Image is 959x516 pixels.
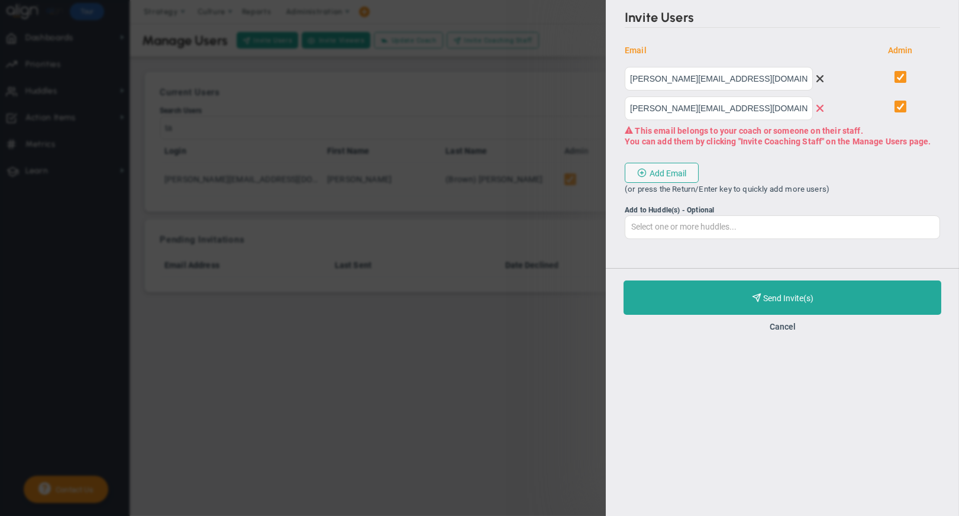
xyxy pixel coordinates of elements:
span: Email [625,45,764,56]
h2: Invite Users [625,9,940,28]
input: Add to Huddle(s) - Optional [625,216,939,237]
button: Send Invite(s) [624,280,941,315]
span: Send Invite(s) [763,294,813,303]
span: Admin [887,45,912,56]
span: This email belongs to your coach or someone on their staff. You can add them by clicking "Invite ... [625,126,931,146]
div: Select one or more Huddles... The invited User(s) will be added to the Huddle as a member. [625,206,940,214]
span: (or press the Return/Enter key to quickly add more users) [625,185,829,193]
button: Add Email [625,163,699,183]
button: Cancel [769,322,795,331]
